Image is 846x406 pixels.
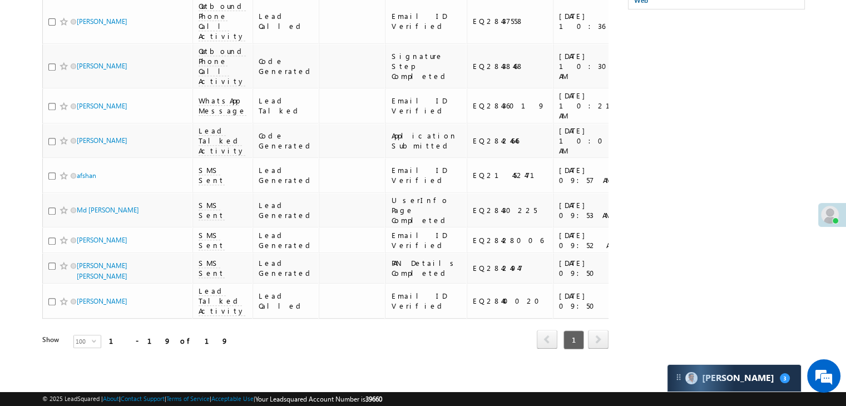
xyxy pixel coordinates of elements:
div: [DATE] 09:50 AM [559,291,627,311]
a: Acceptable Use [211,395,254,402]
span: prev [537,330,557,349]
div: EQ21452471 [473,170,548,180]
span: select [92,338,101,343]
div: [DATE] 09:57 AM [559,165,627,185]
div: [DATE] 10:36 AM [559,11,627,31]
div: Email ID Verified [391,230,462,250]
span: SMS Sent [199,230,225,250]
span: Outbound Phone Call Activity [199,1,246,41]
div: Code Generated [259,56,314,76]
span: 3 [780,373,790,383]
div: Minimize live chat window [182,6,209,32]
div: Lead Called [259,291,314,311]
span: 100 [74,335,92,348]
span: Outbound Phone Call Activity [199,46,246,86]
a: [PERSON_NAME] [77,236,127,244]
div: EQ28424947 [473,263,548,273]
a: Contact Support [121,395,165,402]
div: [DATE] 10:01 AM [559,126,627,156]
span: SMS Sent [199,200,225,220]
div: Lead Generated [259,165,314,185]
div: PAN Details Completed [391,258,462,278]
div: [DATE] 09:50 AM [559,258,627,278]
div: [DATE] 10:21 AM [559,91,627,121]
span: Your Leadsquared Account Number is [255,395,382,403]
div: Email ID Verified [391,96,462,116]
span: 39660 [365,395,382,403]
a: About [103,395,119,402]
div: [DATE] 09:52 AM [559,230,627,250]
a: [PERSON_NAME] [77,136,127,145]
div: Lead Generated [259,258,314,278]
div: EQ28436019 [473,101,548,111]
div: UserInfo Page Completed [391,195,462,225]
span: © 2025 LeadSquared | | | | | [42,394,382,404]
div: Signature Step Completed [391,51,462,81]
a: [PERSON_NAME] [77,297,127,305]
span: 1 [563,330,584,349]
a: [PERSON_NAME] [77,62,127,70]
div: 1 - 19 of 19 [109,334,229,347]
textarea: Type your message and hit 'Enter' [14,103,203,309]
div: [DATE] 10:30 AM [559,51,627,81]
div: Email ID Verified [391,291,462,311]
img: d_60004797649_company_0_60004797649 [19,58,47,73]
div: Lead Talked [259,96,314,116]
span: SMS Sent [199,165,225,185]
div: Email ID Verified [391,165,462,185]
img: carter-drag [674,373,683,382]
div: [DATE] 09:53 AM [559,200,627,220]
span: Lead Talked Activity [199,286,245,316]
a: afshan [77,171,96,180]
div: Email ID Verified [391,11,462,31]
div: EQ28430225 [473,205,548,215]
div: EQ28424646 [473,136,548,146]
a: Md [PERSON_NAME] [77,206,139,214]
div: Chat with us now [58,58,187,73]
a: [PERSON_NAME] [77,17,127,26]
div: Show [42,335,65,345]
div: EQ28428006 [473,235,548,245]
div: Application Submitted [391,131,462,151]
div: EQ28437558 [473,16,548,26]
span: WhatsApp Message [199,96,246,116]
div: carter-dragCarter[PERSON_NAME]3 [667,364,802,392]
div: Lead Generated [259,230,314,250]
div: Code Generated [259,131,314,151]
div: EQ28440020 [473,296,548,306]
a: prev [537,331,557,349]
a: [PERSON_NAME] [PERSON_NAME] [77,261,127,280]
a: next [588,331,608,349]
a: [PERSON_NAME] [77,102,127,110]
div: EQ28438468 [473,61,548,71]
div: Lead Generated [259,200,314,220]
span: Lead Talked Activity [199,126,245,156]
div: Lead Called [259,11,314,31]
span: SMS Sent [199,258,225,278]
span: next [588,330,608,349]
em: Start Chat [151,319,202,334]
a: Terms of Service [166,395,210,402]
